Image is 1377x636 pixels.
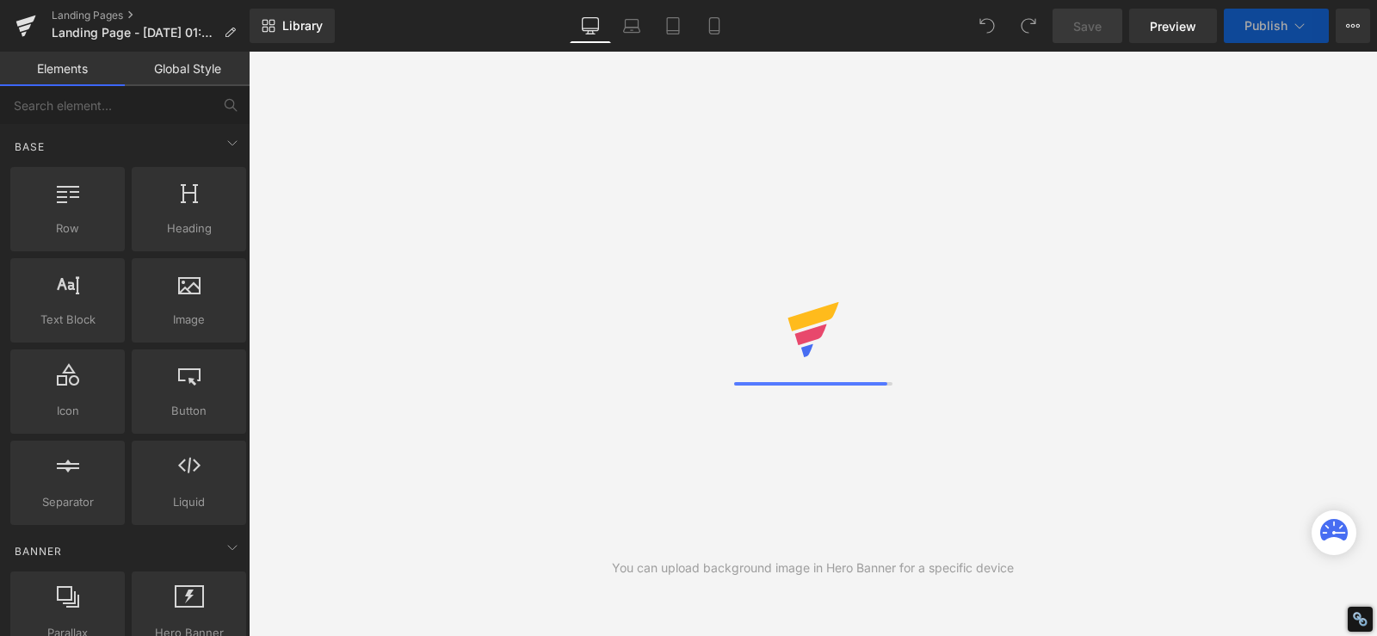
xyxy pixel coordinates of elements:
a: Global Style [125,52,250,86]
a: Desktop [570,9,611,43]
span: Banner [13,543,64,559]
span: Separator [15,493,120,511]
a: Mobile [694,9,735,43]
span: Text Block [15,311,120,329]
a: Landing Pages [52,9,250,22]
span: Base [13,139,46,155]
button: Redo [1011,9,1046,43]
span: Publish [1244,19,1287,33]
div: You can upload background image in Hero Banner for a specific device [612,559,1014,577]
button: Undo [970,9,1004,43]
span: Heading [137,219,241,238]
a: New Library [250,9,335,43]
span: Preview [1150,17,1196,35]
a: Laptop [611,9,652,43]
span: Row [15,219,120,238]
span: Landing Page - [DATE] 01:16:05 [52,26,217,40]
span: Image [137,311,241,329]
button: More [1336,9,1370,43]
span: Icon [15,402,120,420]
span: Library [282,18,323,34]
span: Save [1073,17,1102,35]
div: Restore Info Box &#10;&#10;NoFollow Info:&#10; META-Robots NoFollow: &#09;true&#10; META-Robots N... [1352,611,1368,627]
a: Preview [1129,9,1217,43]
a: Tablet [652,9,694,43]
button: Publish [1224,9,1329,43]
span: Liquid [137,493,241,511]
span: Button [137,402,241,420]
